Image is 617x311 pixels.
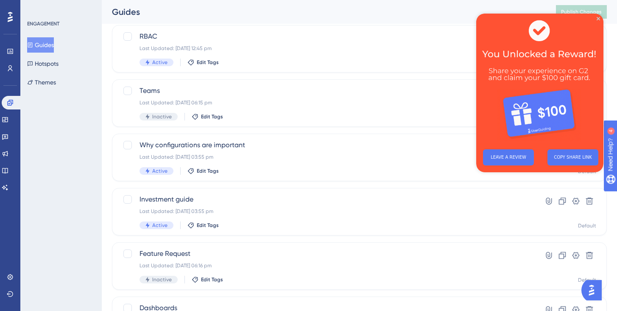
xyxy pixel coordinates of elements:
div: Default [578,222,596,229]
button: Edit Tags [192,113,223,120]
button: Publish Changes [556,5,607,19]
button: Guides [27,37,54,53]
div: Default [578,277,596,283]
div: 4 [59,4,61,11]
span: Inactive [152,276,172,283]
span: Inactive [152,113,172,120]
button: COPY SHARE LINK [71,136,122,152]
span: Edit Tags [197,59,219,66]
span: Edit Tags [197,222,219,229]
span: Edit Tags [201,113,223,120]
div: Close Preview [120,3,124,7]
iframe: UserGuiding AI Assistant Launcher [581,277,607,303]
div: Last Updated: [DATE] 12:45 pm [140,45,511,52]
span: Active [152,168,168,174]
span: Active [152,222,168,229]
button: Hotspots [27,56,59,71]
button: Edit Tags [187,168,219,174]
span: Investment guide [140,194,511,205]
button: Edit Tags [187,59,219,66]
div: Last Updated: [DATE] 03:55 pm [140,208,511,215]
button: LEAVE A REVIEW [7,136,58,152]
button: Edit Tags [192,276,223,283]
div: Last Updated: [DATE] 06:15 pm [140,99,511,106]
button: Themes [27,75,56,90]
span: Feature Request [140,249,511,259]
span: Why configurations are important [140,140,511,150]
span: Need Help? [20,2,53,12]
div: Last Updated: [DATE] 03:55 pm [140,154,511,160]
div: Guides [112,6,535,18]
span: Teams [140,86,511,96]
button: Edit Tags [187,222,219,229]
span: Active [152,59,168,66]
span: Edit Tags [197,168,219,174]
span: Edit Tags [201,276,223,283]
span: RBAC [140,31,511,42]
div: Last Updated: [DATE] 06:16 pm [140,262,511,269]
div: ENGAGEMENT [27,20,59,27]
span: Publish Changes [561,8,602,15]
